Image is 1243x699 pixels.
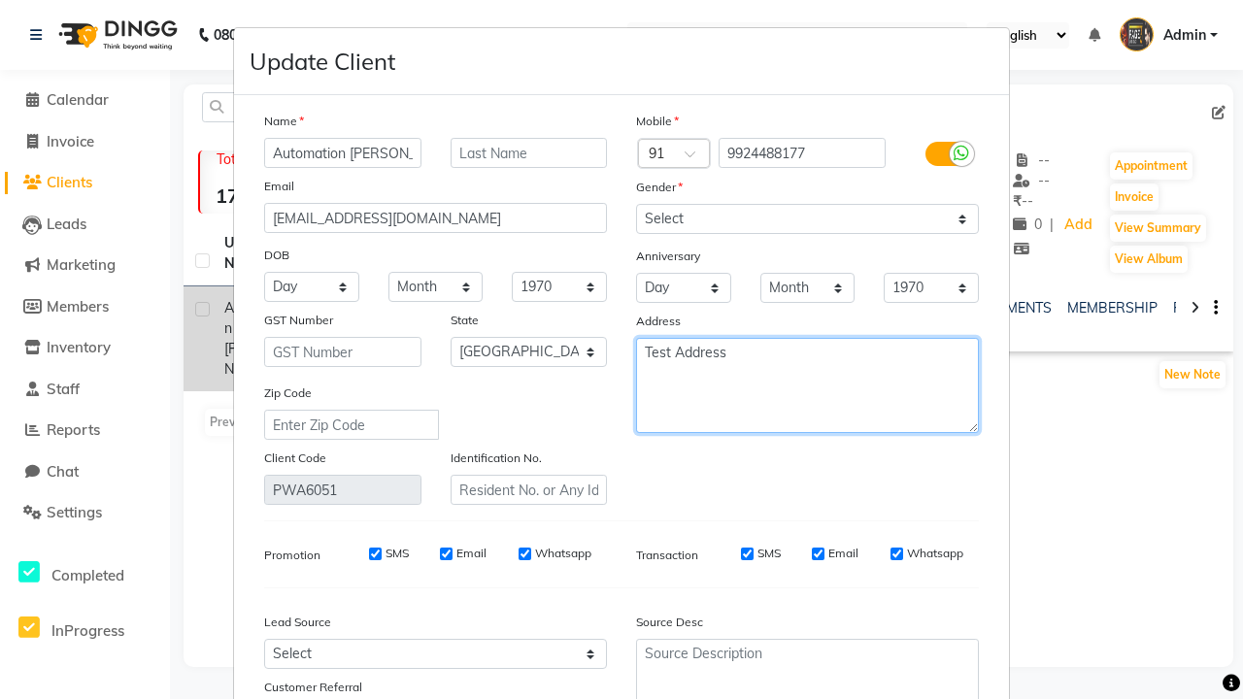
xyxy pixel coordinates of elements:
[264,178,294,195] label: Email
[456,545,487,562] label: Email
[719,138,887,168] input: Mobile
[636,248,700,265] label: Anniversary
[636,313,681,330] label: Address
[264,312,333,329] label: GST Number
[250,44,395,79] h4: Update Client
[264,337,421,367] input: GST Number
[264,384,312,402] label: Zip Code
[264,203,607,233] input: Email
[636,179,683,196] label: Gender
[264,614,331,631] label: Lead Source
[264,138,421,168] input: First Name
[264,547,320,564] label: Promotion
[264,247,289,264] label: DOB
[264,113,304,130] label: Name
[386,545,409,562] label: SMS
[636,113,679,130] label: Mobile
[907,545,963,562] label: Whatsapp
[451,475,608,505] input: Resident No. or Any Id
[264,449,326,467] label: Client Code
[451,449,542,467] label: Identification No.
[828,545,858,562] label: Email
[535,545,591,562] label: Whatsapp
[264,679,362,696] label: Customer Referral
[636,547,698,564] label: Transaction
[636,614,703,631] label: Source Desc
[451,312,479,329] label: State
[451,138,608,168] input: Last Name
[264,475,421,505] input: Client Code
[757,545,781,562] label: SMS
[264,410,439,440] input: Enter Zip Code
